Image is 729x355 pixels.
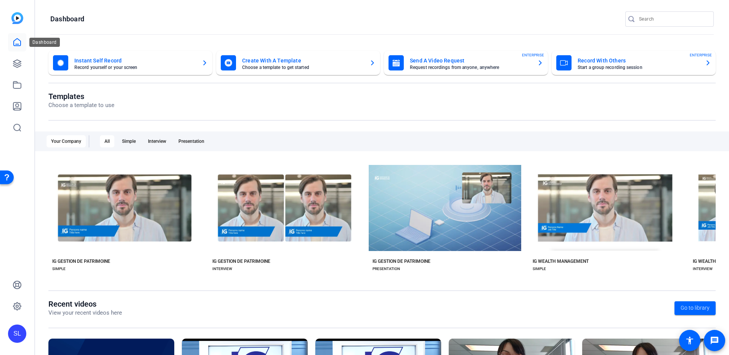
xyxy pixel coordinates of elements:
[212,266,232,272] div: INTERVIEW
[410,56,531,65] mat-card-title: Send A Video Request
[710,336,719,345] mat-icon: message
[143,135,171,147] div: Interview
[242,65,363,70] mat-card-subtitle: Choose a template to get started
[74,56,196,65] mat-card-title: Instant Self Record
[533,258,589,264] div: IG WEALTH MANAGEMENT
[117,135,140,147] div: Simple
[681,304,710,312] span: Go to library
[639,14,708,24] input: Search
[48,309,122,317] p: View your recent videos here
[174,135,209,147] div: Presentation
[578,65,699,70] mat-card-subtitle: Start a group recording session
[384,51,548,75] button: Send A Video RequestRequest recordings from anyone, anywhereENTERPRISE
[29,38,60,47] div: Dashboard
[8,325,26,343] div: SL
[373,258,430,264] div: IG GESTION DE PATRIMOINE
[74,65,196,70] mat-card-subtitle: Record yourself or your screen
[47,135,86,147] div: Your Company
[48,299,122,309] h1: Recent videos
[52,258,110,264] div: IG GESTION DE PATRIMOINE
[410,65,531,70] mat-card-subtitle: Request recordings from anyone, anywhere
[373,266,400,272] div: PRESENTATION
[212,258,270,264] div: IG GESTION DE PATRIMOINE
[552,51,716,75] button: Record With OthersStart a group recording sessionENTERPRISE
[522,52,544,58] span: ENTERPRISE
[674,301,716,315] a: Go to library
[533,266,546,272] div: SIMPLE
[48,92,114,101] h1: Templates
[693,266,713,272] div: INTERVIEW
[100,135,114,147] div: All
[48,101,114,110] p: Choose a template to use
[216,51,380,75] button: Create With A TemplateChoose a template to get started
[52,266,66,272] div: SIMPLE
[50,14,84,24] h1: Dashboard
[242,56,363,65] mat-card-title: Create With A Template
[48,51,212,75] button: Instant Self RecordRecord yourself or your screen
[11,12,23,24] img: blue-gradient.svg
[690,52,712,58] span: ENTERPRISE
[578,56,699,65] mat-card-title: Record With Others
[685,336,694,345] mat-icon: accessibility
